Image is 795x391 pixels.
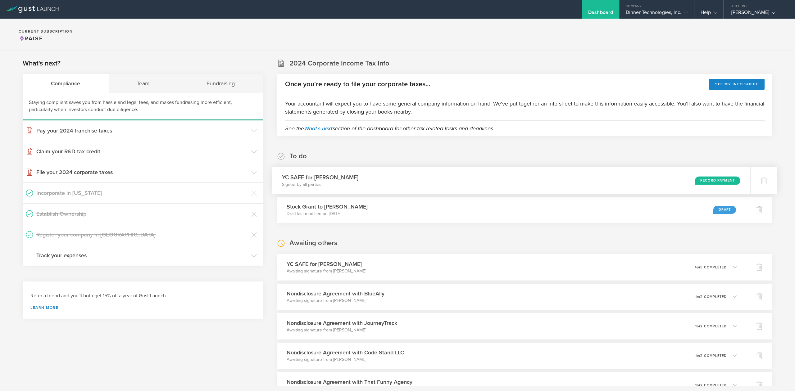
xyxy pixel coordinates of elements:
em: of [697,354,700,358]
em: of [697,295,700,299]
em: of [697,324,700,328]
div: Staying compliant saves you from hassle and legal fees, and makes fundraising more efficient, par... [23,93,263,120]
h3: Refer a friend and you'll both get 15% off a year of Gust Launch. [30,292,255,299]
div: [PERSON_NAME] [731,9,784,19]
h3: Claim your R&D tax credit [36,147,248,155]
h2: Awaiting others [289,239,337,248]
h3: Establish Ownership [36,210,248,218]
a: Learn more [30,306,255,309]
p: Awaiting signature from [PERSON_NAME] [287,357,404,363]
p: Awaiting signature from [PERSON_NAME] [287,327,397,333]
h2: To do [289,152,307,161]
div: YC SAFE for [PERSON_NAME]Signed by all partiesRecord Payment [272,167,750,194]
p: 4 5 completed [695,266,727,269]
h3: Pay your 2024 franchise taxes [36,127,248,135]
div: Dinner Technologies, Inc. [626,9,688,19]
div: Draft [713,206,736,214]
h3: YC SAFE for [PERSON_NAME] [282,173,359,182]
h3: Track your expenses [36,251,248,259]
p: 1 2 completed [695,325,727,328]
h3: Nondisclosure Agreement with Code Stand LLC [287,348,404,357]
em: of [697,383,700,387]
p: Awaiting signature from [PERSON_NAME] [287,298,384,304]
p: 1 2 completed [695,295,727,299]
div: Stock Grant to [PERSON_NAME]Draft last modified on [DATE]Draft [277,197,746,223]
h2: 2024 Corporate Income Tax Info [289,59,389,68]
span: Raise [19,35,43,42]
div: Compliance [23,74,109,93]
em: See the section of the dashboard for other tax related tasks and deadlines. [285,125,494,132]
h3: YC SAFE for [PERSON_NAME] [287,260,366,268]
a: What's next [304,125,333,132]
p: Draft last modified on [DATE] [287,211,368,217]
em: of [697,265,700,269]
h3: Nondisclosure Agreement with That Funny Agency [287,378,412,386]
p: Signed by all parties [282,181,359,187]
div: Help [701,9,717,19]
h3: Nondisclosure Agreement with JourneyTrack [287,319,397,327]
h3: Nondisclosure Agreement with BlueAlly [287,290,384,298]
p: Your accountant will expect you to have some general company information on hand. We've put toget... [285,100,765,116]
button: See my info sheet [709,79,765,90]
p: 1 2 completed [695,384,727,387]
p: 1 2 completed [695,354,727,357]
h3: Stock Grant to [PERSON_NAME] [287,203,368,211]
div: Dashboard [588,9,613,19]
h2: Once you're ready to file your corporate taxes... [285,80,430,89]
div: Record Payment [695,176,740,185]
p: Awaiting signature from [PERSON_NAME] [287,268,366,274]
h3: Register your company in [GEOGRAPHIC_DATA] [36,231,248,239]
h3: Incorporate in [US_STATE] [36,189,248,197]
div: Team [109,74,179,93]
h2: What's next? [23,59,61,68]
h3: File your 2024 corporate taxes [36,168,248,176]
div: Fundraising [178,74,263,93]
h2: Current Subscription [19,29,73,33]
